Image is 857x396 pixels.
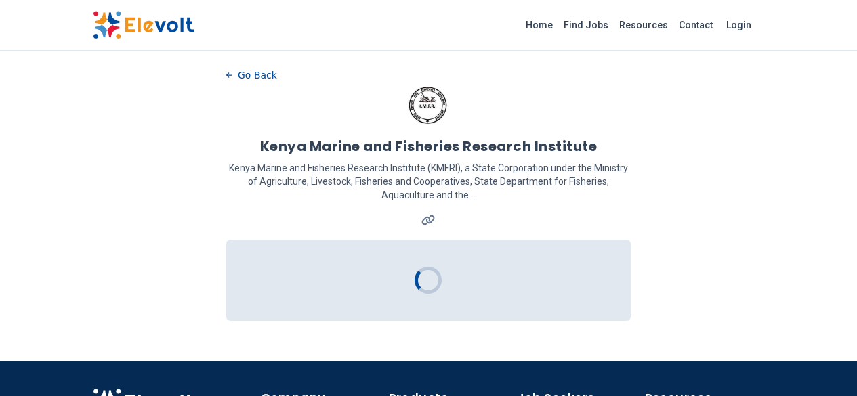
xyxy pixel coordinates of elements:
[718,12,759,39] a: Login
[520,14,558,36] a: Home
[415,267,442,294] div: Loading...
[673,14,718,36] a: Contact
[226,161,631,202] p: Kenya Marine and Fisheries Research Institute (KMFRI), a State Corporation under the Ministry of ...
[226,65,277,85] button: Go Back
[558,14,614,36] a: Find Jobs
[408,85,448,126] img: Kenya Marine and Fisheries Research Institute
[260,137,598,156] h1: Kenya Marine and Fisheries Research Institute
[614,14,673,36] a: Resources
[93,11,194,39] img: Elevolt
